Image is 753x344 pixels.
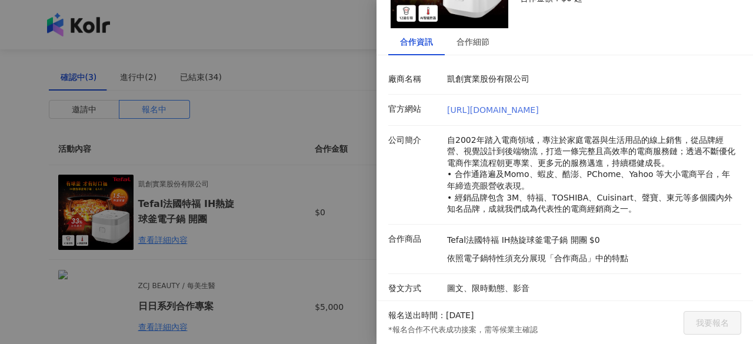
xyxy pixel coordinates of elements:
div: 合作資訊 [400,35,433,48]
a: Tefal法國特福 IH熱旋球釜電子鍋 開團 [447,235,587,246]
p: *報名合作不代表成功接案，需等候業主確認 [388,325,538,335]
p: 公司簡介 [388,135,441,146]
p: 凱創實業股份有限公司 [447,74,735,85]
p: $0 [589,235,600,246]
p: 官方網站 [388,103,441,115]
p: 自2002年踏入電商領域，專注於家庭電器與生活用品的線上銷售，從品牌經營、視覺設計到後端物流，打造一條完整且高效率的電商服務鏈；透過不斷優化電商作業流程朝更專業、更多元的服務邁進，持續穩健成長。... [447,135,735,215]
div: 合作細節 [457,35,489,48]
p: 圖文、限時動態、影音 [447,283,735,295]
p: 發文方式 [388,283,441,295]
p: 報名送出時間：[DATE] [388,310,474,322]
button: 我要報名 [684,311,741,335]
p: 合作商品 [388,233,441,245]
p: 依照電子鍋特性須充分展現「合作商品」中的特點 [447,253,628,265]
p: 廠商名稱 [388,74,441,85]
a: [URL][DOMAIN_NAME] [447,105,539,115]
